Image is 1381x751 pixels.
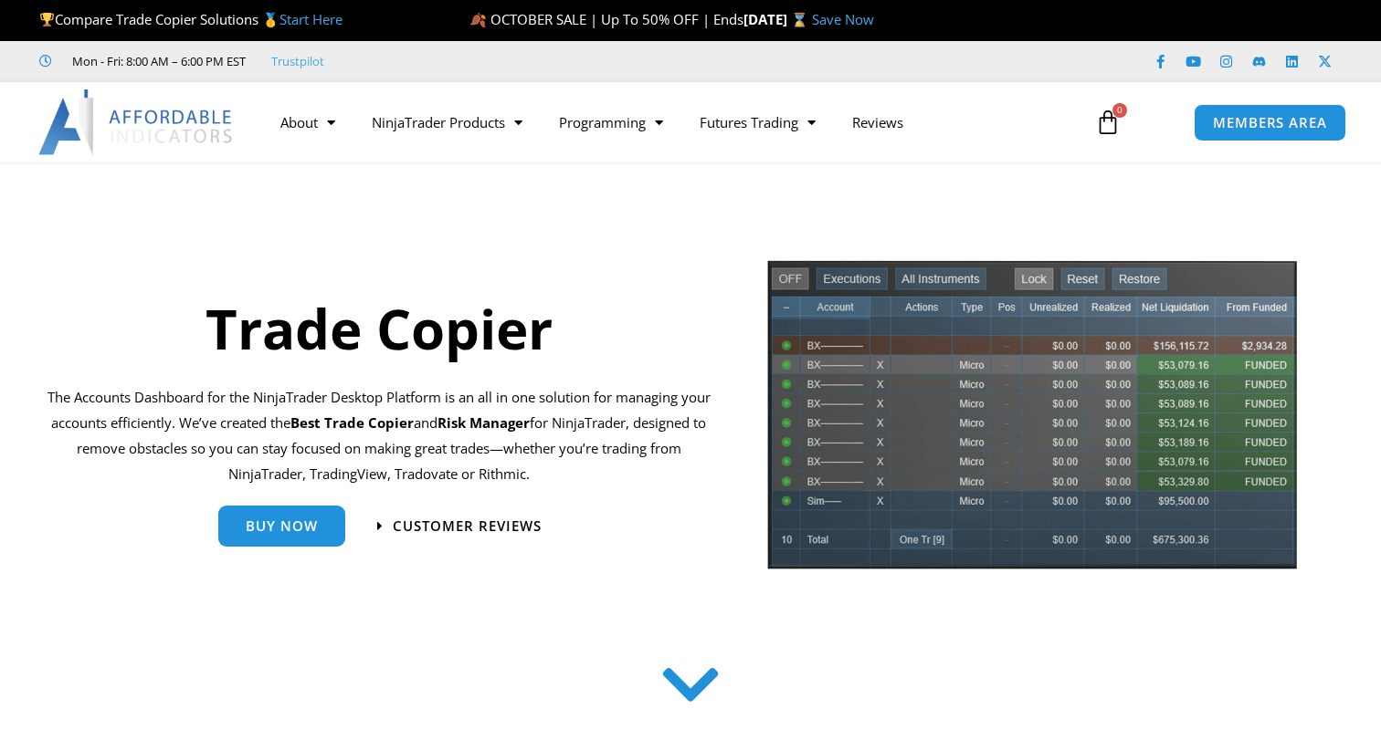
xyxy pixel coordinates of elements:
[437,413,530,432] strong: Risk Manager
[218,506,345,547] a: Buy Now
[279,10,343,28] a: Start Here
[290,413,414,432] b: Best Trade Copier
[681,101,834,143] a: Futures Trading
[271,50,324,72] a: Trustpilot
[393,519,542,533] span: Customer Reviews
[246,519,318,533] span: Buy Now
[1213,116,1327,130] span: MEMBERS AREA
[743,10,812,28] strong: [DATE] ⌛
[1112,103,1127,118] span: 0
[68,50,246,72] span: Mon - Fri: 8:00 AM – 6:00 PM EST
[39,10,343,28] span: Compare Trade Copier Solutions 🥇
[834,101,922,143] a: Reviews
[469,10,743,28] span: 🍂 OCTOBER SALE | Up To 50% OFF | Ends
[353,101,541,143] a: NinjaTrader Products
[47,290,711,367] h1: Trade Copier
[541,101,681,143] a: Programming
[1194,104,1346,141] a: MEMBERS AREA
[38,89,235,155] img: LogoAI | Affordable Indicators – NinjaTrader
[262,101,353,143] a: About
[262,101,1077,143] nav: Menu
[47,385,711,486] p: The Accounts Dashboard for the NinjaTrader Desktop Platform is an all in one solution for managin...
[765,258,1299,584] img: tradecopier | Affordable Indicators – NinjaTrader
[40,13,54,26] img: 🏆
[377,519,542,533] a: Customer Reviews
[1068,96,1148,149] a: 0
[812,10,874,28] a: Save Now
